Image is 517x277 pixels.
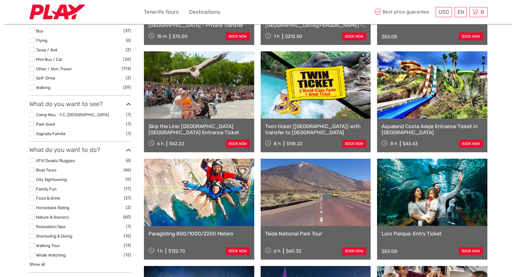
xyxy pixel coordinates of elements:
[342,247,366,255] a: book now
[36,28,43,33] a: Bus
[29,5,85,20] img: 2467-7e1744d7-2434-4362-8842-68c566c31c52_logo_small.jpg
[36,66,71,71] a: Other / Non-Travel
[286,141,302,146] div: $118.22
[382,34,397,39] div: $53.08
[123,56,131,63] span: (36)
[286,248,301,254] div: $60.32
[36,76,55,80] a: Self-Drive
[36,158,75,163] a: ATV/Quads/Buggies
[148,123,250,136] a: Skip the Line: [GEOGRAPHIC_DATA] [GEOGRAPHIC_DATA] Entrance Ticket
[455,7,467,17] div: EN
[403,141,418,146] div: $43.43
[148,231,250,237] a: Paragliding 800/1000/2250 Meters
[36,122,55,127] a: Park Güell
[274,34,280,39] span: 1 h
[36,168,57,172] a: Boat Tours
[29,146,131,153] h3: What do you want to do?
[123,27,131,34] span: (37)
[265,231,366,237] a: Teide National Park Tour
[126,37,131,44] span: (6)
[172,34,188,39] div: $75.00
[274,248,280,254] span: 6 h
[36,215,69,220] a: Nature & Scenery
[124,185,131,192] span: (17)
[373,7,434,17] span: Best price guarantee
[169,141,184,146] div: $42.22
[382,231,483,237] a: Loro Parque: Entry Ticket
[126,176,131,183] span: (9)
[36,243,60,248] a: Walking Tour
[157,141,164,146] span: 6 h
[36,57,62,62] a: Mini Bus / Car
[157,34,167,39] span: 15 m
[36,196,60,201] a: Food & Drink
[36,47,57,52] a: Jeep / 4x4
[36,38,47,43] a: Flying
[438,9,449,15] span: USD
[126,157,131,164] span: (6)
[157,248,163,254] span: 1 h
[274,141,281,146] span: 8 h
[124,242,131,249] span: (13)
[265,123,366,136] a: Twin ticket ([GEOGRAPHIC_DATA]) with transfer to [GEOGRAPHIC_DATA]
[36,224,65,229] a: Relaxation/Spa
[459,140,483,148] a: book now
[36,131,65,136] a: Sagrada Familia
[126,130,131,137] span: (1)
[123,166,131,173] span: (46)
[29,262,45,267] a: Show all
[390,141,397,146] span: 8 h
[480,9,485,15] span: 0
[126,74,131,81] span: (2)
[168,248,185,254] div: $132.70
[342,140,366,148] a: book now
[342,32,366,40] a: book now
[126,111,131,118] span: (1)
[123,213,131,220] span: (60)
[36,253,66,257] a: Whale Watching
[36,187,57,191] a: Family Fun
[144,8,179,17] a: Tenerife Tours
[124,251,131,258] span: (12)
[382,123,483,136] a: Aqualand Costa Adeje Entrance Ticket in [GEOGRAPHIC_DATA]
[36,234,72,238] a: Snorkeling & Diving
[382,249,397,254] div: $53.08
[226,247,250,255] a: book now
[36,177,67,182] a: City Sightseeing
[124,232,131,239] span: (15)
[126,204,131,211] span: (2)
[226,32,250,40] a: book now
[189,8,220,17] a: Destinations
[36,112,109,117] a: Camp Nou - F.C. [GEOGRAPHIC_DATA]
[126,46,131,53] span: (2)
[285,34,302,39] div: $212.50
[122,65,131,72] span: (174)
[29,100,131,108] h3: What do you want to see?
[126,120,131,127] span: (1)
[126,223,131,230] span: (1)
[123,84,131,91] span: (59)
[459,32,483,40] a: book now
[459,247,483,255] a: book now
[226,140,250,148] a: book now
[36,85,50,90] a: Walking
[36,205,69,210] a: Horseback Riding
[124,194,131,201] span: (21)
